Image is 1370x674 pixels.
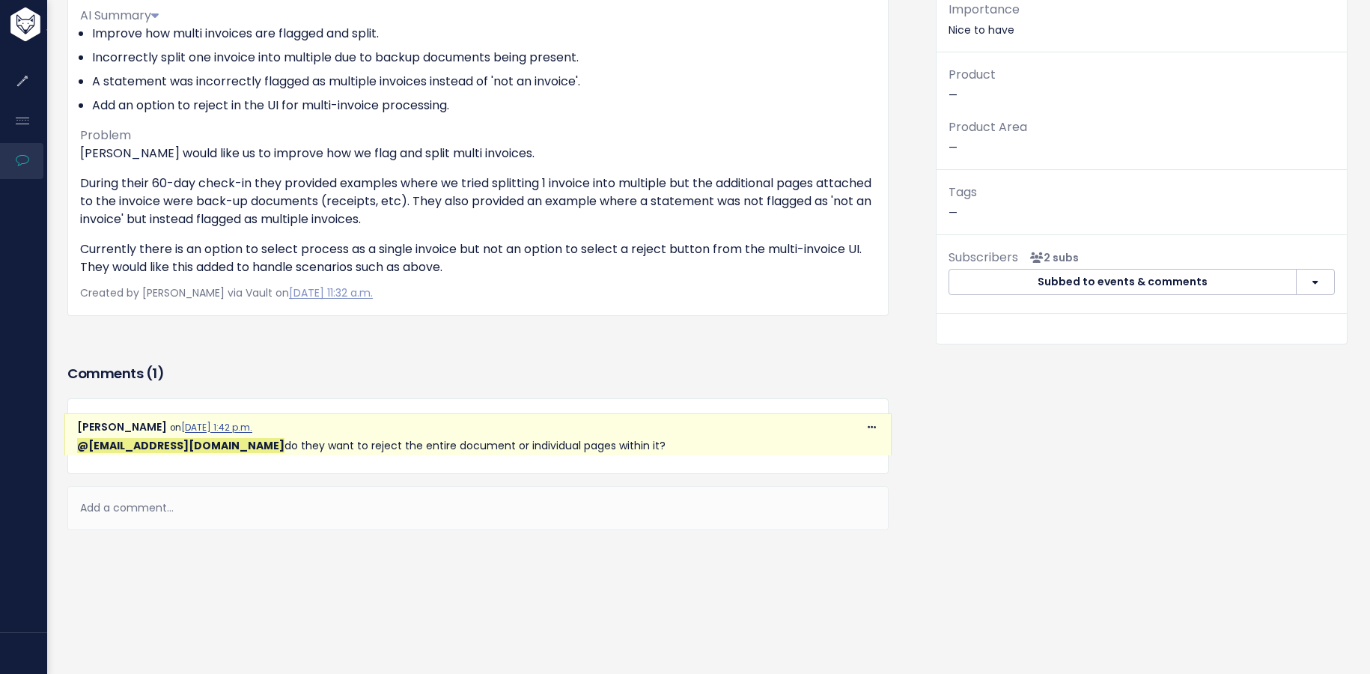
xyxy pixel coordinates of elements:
[92,73,876,91] li: A statement was incorrectly flagged as multiple invoices instead of 'not an invoice'.
[949,269,1297,296] button: Subbed to events & comments
[949,66,996,83] span: Product
[80,7,159,24] span: AI Summary
[949,183,977,201] span: Tags
[77,437,879,455] p: do they want to reject the entire document or individual pages within it?
[67,486,889,530] div: Add a comment...
[949,64,1335,105] p: —
[77,419,167,434] span: [PERSON_NAME]
[181,422,252,434] a: [DATE] 1:42 p.m.
[92,25,876,43] li: Improve how multi invoices are flagged and split.
[949,1,1020,18] span: Importance
[80,240,876,276] p: Currently there is an option to select process as a single invoice but not an option to select a ...
[949,182,1335,222] p: —
[67,363,889,384] h3: Comments ( )
[289,285,373,300] a: [DATE] 11:32 a.m.
[80,285,373,300] span: Created by [PERSON_NAME] via Vault on
[92,49,876,67] li: Incorrectly split one invoice into multiple due to backup documents being present.
[949,117,1335,157] p: —
[80,127,131,144] span: Problem
[80,174,876,228] p: During their 60-day check-in they provided examples where we tried splitting 1 invoice into multi...
[77,438,284,453] span: Ashley Wilkin
[949,118,1027,136] span: Product Area
[170,422,252,434] span: on
[7,7,123,41] img: logo-white.9d6f32f41409.svg
[949,249,1018,266] span: Subscribers
[152,364,157,383] span: 1
[92,97,876,115] li: Add an option to reject in the UI for multi-invoice processing.
[80,145,876,163] p: [PERSON_NAME] would like us to improve how we flag and split multi invoices.
[1024,250,1079,265] span: <p><strong>Subscribers</strong><br><br> - Ashley Wilkin<br> - Emma Whitman<br> </p>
